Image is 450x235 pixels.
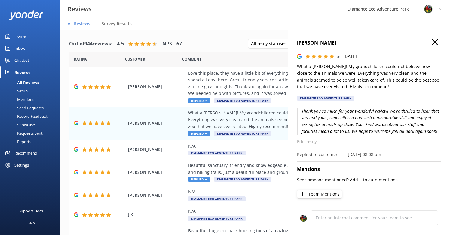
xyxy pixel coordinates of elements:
[102,21,132,27] span: Survey Results
[188,131,210,136] span: Replied
[348,151,381,158] p: [DATE] 08:08 pm
[4,121,60,129] a: Showcase
[128,146,185,153] span: [PERSON_NAME]
[68,4,92,14] h3: Reviews
[4,112,48,121] div: Record Feedback
[251,40,290,47] span: All reply statuses
[117,40,124,48] h4: 4.5
[68,21,90,27] span: All Reviews
[300,215,307,222] img: 831-1756915225.png
[297,138,441,145] p: Edit reply
[128,83,185,90] span: [PERSON_NAME]
[128,169,185,176] span: [PERSON_NAME]
[69,40,112,48] h4: Out of 944 reviews:
[188,162,400,176] div: Beautiful sanctuary, friendly and knowledgeable staff🙏💯Nice zip lines, horseback rides, quad tour...
[4,95,34,104] div: Mentions
[432,39,438,46] button: Close
[297,190,342,199] button: Team Mentions
[214,131,271,136] span: Diamante Eco Adventure Park
[188,143,400,149] div: N/A
[176,40,182,48] h4: 67
[4,129,60,137] a: Requests Sent
[188,110,400,130] div: What a [PERSON_NAME]! My grandchildren could not believe how close to the animals we were. Everyt...
[297,165,441,173] h4: Mentions
[14,54,29,66] div: Chatbot
[297,63,441,90] p: What a [PERSON_NAME]! My grandchildren could not believe how close to the animals we were. Everyt...
[297,151,338,158] p: Replied to customer
[19,205,43,217] div: Support Docs
[4,121,35,129] div: Showcase
[297,39,441,47] h4: [PERSON_NAME]
[14,147,37,159] div: Recommend
[14,42,25,54] div: Inbox
[162,40,172,48] h4: NPS
[4,87,28,95] div: Setup
[188,98,210,103] span: Replied
[4,95,60,104] a: Mentions
[4,137,31,146] div: Reports
[343,53,357,60] p: [DATE]
[188,216,246,221] span: Diamante Eco Adventure Park
[424,5,433,14] img: 831-1756915225.png
[4,78,39,87] div: All Reviews
[4,87,60,95] a: Setup
[4,104,60,112] a: Send Requests
[188,196,246,201] span: Diamante Eco Adventure Park
[297,177,441,183] p: See someone mentioned? Add it to auto-mentions
[74,56,88,62] span: Date
[188,151,246,155] span: Diamante Eco Adventure Park
[337,53,340,59] span: 5
[14,30,26,42] div: Home
[297,96,354,101] div: Diamante Eco Adventure Park
[188,208,400,215] div: N/A
[188,70,400,97] div: Love this place, they have a little bit of everything, ziplines, animal sanctuary, kid zones, you...
[128,192,185,199] span: [PERSON_NAME]
[214,177,271,182] span: Diamante Eco Adventure Park
[26,217,35,229] div: Help
[188,188,400,195] div: N/A
[4,129,43,137] div: Requests Sent
[125,56,145,62] span: Date
[4,78,60,87] a: All Reviews
[4,112,60,121] a: Record Feedback
[297,108,441,135] p: Thank you so much for your wonderful review! We're thrilled to hear that you and your grandchildr...
[182,56,201,62] span: Question
[4,104,44,112] div: Send Requests
[128,120,185,127] span: [PERSON_NAME]
[214,98,271,103] span: Diamante Eco Adventure Park
[128,211,185,218] span: J K
[4,137,60,146] a: Reports
[14,66,30,78] div: Reviews
[14,159,29,171] div: Settings
[188,177,210,182] span: Replied
[9,10,44,20] img: yonder-white-logo.png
